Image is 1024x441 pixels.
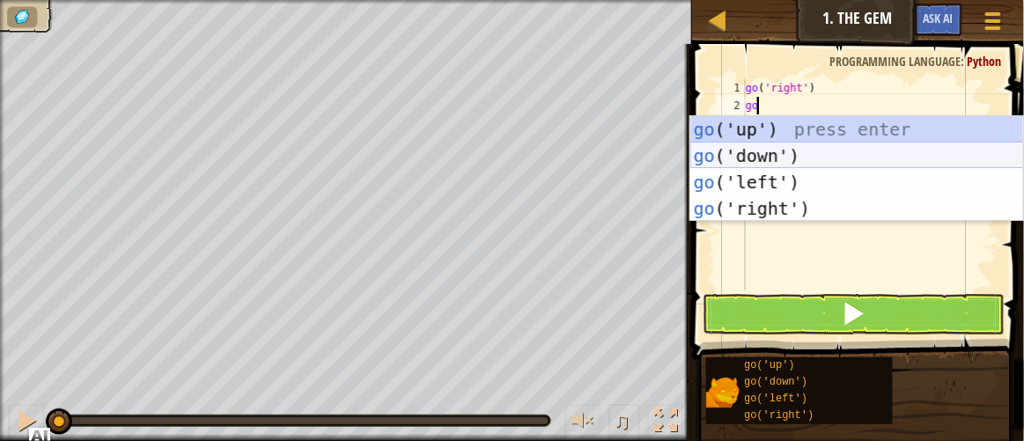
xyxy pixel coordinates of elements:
[703,294,1004,334] button: Shift+Enter: Run current code.
[7,7,37,28] li: Collect the gems.
[915,4,962,36] button: Ask AI
[9,405,44,441] button: Ctrl + P: Pause
[717,79,746,97] div: 1
[609,405,639,441] button: ♫
[565,405,600,441] button: Adjust volume
[706,376,740,409] img: portrait.png
[717,97,746,114] div: 2
[744,376,807,388] span: go('down')
[717,114,746,132] div: 3
[648,405,683,441] button: Toggle fullscreen
[971,4,1015,45] button: Show game menu
[744,393,807,405] span: go('left')
[961,53,968,70] span: :
[744,409,814,422] span: go('right')
[830,53,961,70] span: Programming language
[924,10,954,26] span: Ask AI
[744,359,795,371] span: go('up')
[613,408,630,434] span: ♫
[968,53,1002,70] span: Python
